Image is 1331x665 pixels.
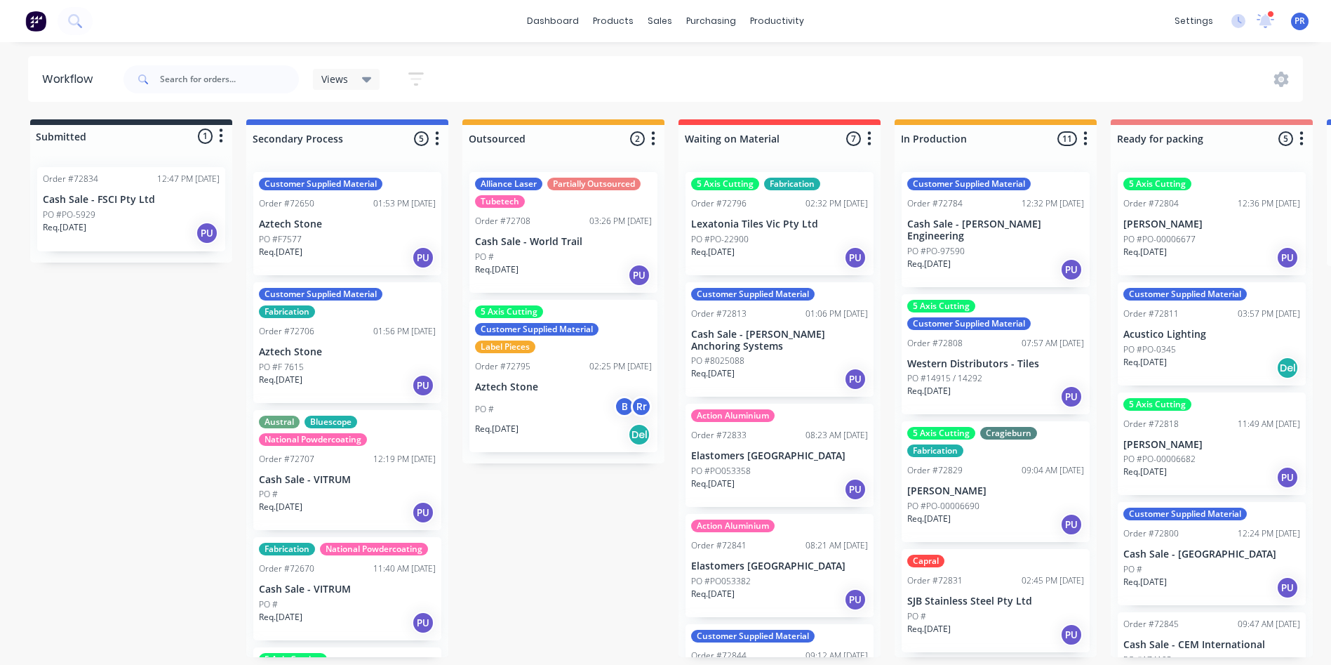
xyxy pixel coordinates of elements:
div: 09:04 AM [DATE] [1022,464,1084,477]
p: Acustico Lighting [1123,329,1300,341]
div: Customer Supplied Material [475,323,598,336]
div: Order #72845 [1123,618,1179,631]
p: Req. [DATE] [907,258,951,270]
div: 11:49 AM [DATE] [1238,418,1300,430]
div: Customer Supplied MaterialOrder #7265001:53 PM [DATE]Aztech StonePO #F7577Req.[DATE]PU [253,172,441,275]
div: Partially Outsourced [547,178,641,190]
div: Customer Supplied Material [1123,508,1247,520]
p: Cash Sale - World Trail [475,236,652,248]
div: Action Aluminium [691,520,775,532]
span: PR [1295,15,1305,27]
p: Aztech Stone [259,346,436,358]
p: Aztech Stone [259,218,436,230]
div: Customer Supplied Material [691,288,815,301]
input: Search for orders... [160,65,299,93]
p: Cash Sale - CEM International [1123,639,1300,651]
div: Order #72831 [907,574,963,587]
div: Customer Supplied MaterialOrder #7278412:32 PM [DATE]Cash Sale - [PERSON_NAME] EngineeringPO #PO-... [902,172,1090,287]
div: Customer Supplied Material [907,178,1031,190]
p: Req. [DATE] [259,246,302,258]
div: Customer Supplied Material [907,317,1031,330]
div: Customer Supplied Material [259,288,382,301]
div: PU [844,368,867,390]
div: Customer Supplied Material [259,178,382,190]
div: Order #72834 [43,173,98,185]
p: Cash Sale - [PERSON_NAME] Anchoring Systems [691,329,868,353]
div: 5 Axis CuttingOrder #7280412:36 PM [DATE][PERSON_NAME]PO #PO-00006677Req.[DATE]PU [1118,172,1306,275]
div: PU [412,246,434,269]
div: Customer Supplied MaterialOrder #7281301:06 PM [DATE]Cash Sale - [PERSON_NAME] Anchoring SystemsP... [685,282,874,397]
div: Order #72650 [259,197,314,210]
div: Austral [259,416,300,428]
div: Action AluminiumOrder #7283308:23 AM [DATE]Elastomers [GEOGRAPHIC_DATA]PO #PO053358Req.[DATE]PU [685,404,874,507]
div: Customer Supplied Material [691,630,815,643]
p: PO # [475,251,494,263]
div: PU [844,246,867,269]
div: PU [844,588,867,611]
div: Fabrication [259,543,315,555]
div: 12:36 PM [DATE] [1238,197,1300,210]
div: 5 Axis Cutting [1123,178,1191,190]
p: PO #PO-97590 [907,245,965,258]
div: 09:47 AM [DATE] [1238,618,1300,631]
div: 5 Axis CuttingCustomer Supplied MaterialOrder #7280807:57 AM [DATE]Western Distributors - TilesPO... [902,294,1090,415]
div: Order #72796 [691,197,747,210]
p: Req. [DATE] [691,367,735,380]
div: 5 Axis CuttingOrder #7281811:49 AM [DATE][PERSON_NAME]PO #PO-00006682Req.[DATE]PU [1118,393,1306,496]
div: 02:32 PM [DATE] [805,197,868,210]
div: 08:23 AM [DATE] [805,429,868,442]
p: Elastomers [GEOGRAPHIC_DATA] [691,560,868,572]
div: Bluescope [305,416,357,428]
div: 01:53 PM [DATE] [373,197,436,210]
div: Alliance Laser [475,178,542,190]
div: Order #72808 [907,337,963,350]
p: PO # [475,403,494,416]
div: Customer Supplied MaterialFabricationOrder #7270601:56 PM [DATE]Aztech StonePO #F 7615Req.[DATE]PU [253,282,441,403]
div: National Powdercoating [320,543,428,555]
div: 03:57 PM [DATE] [1238,308,1300,320]
div: Order #72813 [691,308,747,320]
p: PO # [259,598,278,611]
div: Order #72784 [907,197,963,210]
div: sales [641,11,679,32]
div: Capral [907,555,944,567]
p: [PERSON_NAME] [907,485,1084,497]
p: Req. [DATE] [907,623,951,636]
div: 02:25 PM [DATE] [589,360,652,373]
p: PO #PO-00006682 [1123,453,1196,466]
p: PO #F 7615 [259,361,304,374]
p: PO #14915 / 14292 [907,372,982,385]
div: productivity [743,11,811,32]
div: 08:21 AM [DATE] [805,539,868,552]
div: Order #72811 [1123,308,1179,320]
p: Req. [DATE] [475,423,519,435]
div: PU [1060,513,1083,536]
p: Req. [DATE] [259,374,302,386]
p: Lexatonia Tiles Vic Pty Ltd [691,218,868,230]
div: Customer Supplied Material [1123,288,1247,301]
p: Req. [DATE] [43,221,86,234]
div: purchasing [679,11,743,32]
img: Factory [25,11,46,32]
div: 01:06 PM [DATE] [805,308,868,320]
p: Req. [DATE] [691,478,735,490]
p: Req. [DATE] [907,513,951,525]
div: Order #7283412:47 PM [DATE]Cash Sale - FSCI Pty LtdPO #PO-5929Req.[DATE]PU [37,167,225,251]
div: PU [1276,246,1299,269]
div: 5 Axis CuttingFabricationOrder #7279602:32 PM [DATE]Lexatonia Tiles Vic Pty LtdPO #PO-22900Req.[D... [685,172,874,275]
p: SJB Stainless Steel Pty Ltd [907,595,1084,607]
p: Req. [DATE] [1123,576,1167,588]
p: Cash Sale - [PERSON_NAME] Engineering [907,218,1084,242]
div: 5 Axis Cutting [691,178,759,190]
div: Action Aluminium [691,409,775,422]
div: Order #72707 [259,453,314,466]
p: Req. [DATE] [1123,356,1167,369]
div: PU [628,264,650,287]
p: PO # [907,610,926,623]
div: Customer Supplied MaterialOrder #7280012:24 PM [DATE]Cash Sale - [GEOGRAPHIC_DATA]PO #Req.[DATE]PU [1118,502,1306,605]
div: 12:19 PM [DATE] [373,453,436,466]
div: CapralOrder #7283102:45 PM [DATE]SJB Stainless Steel Pty LtdPO #Req.[DATE]PU [902,549,1090,652]
div: 01:56 PM [DATE] [373,325,436,338]
a: dashboard [520,11,586,32]
p: PO # [259,488,278,501]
